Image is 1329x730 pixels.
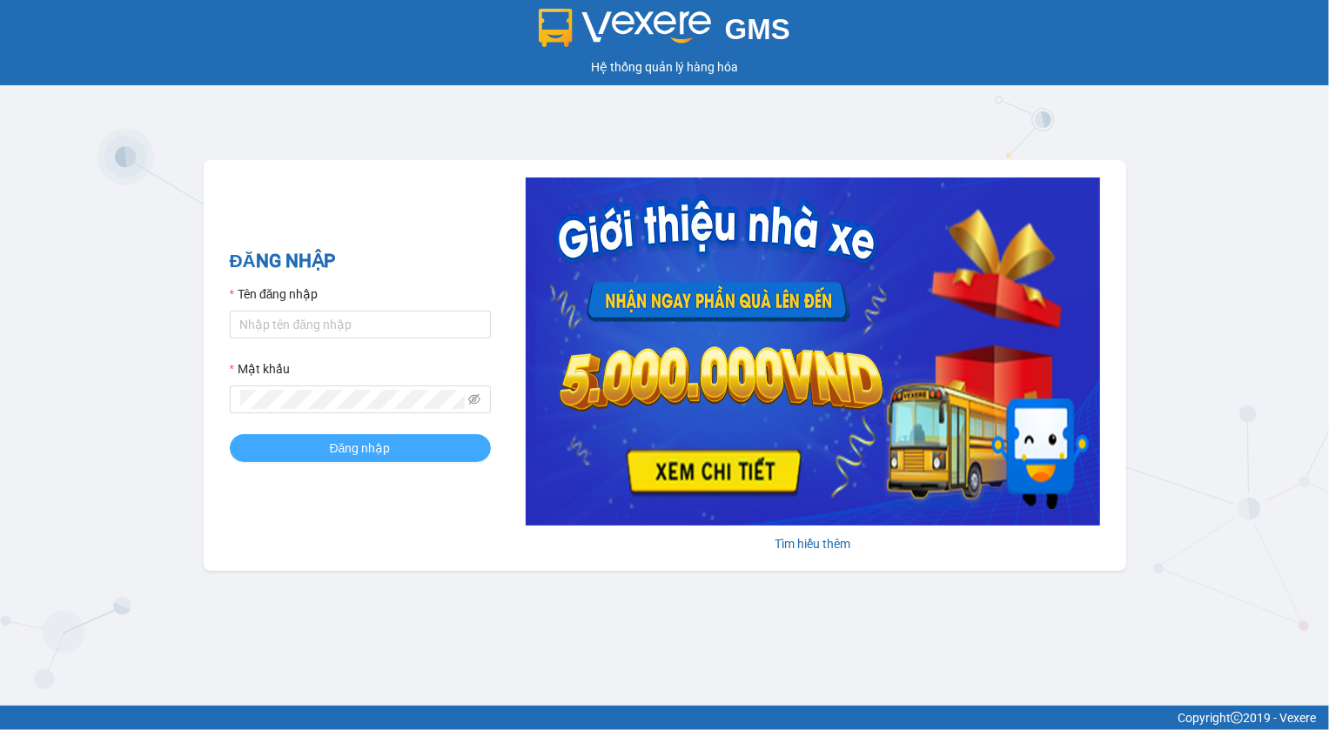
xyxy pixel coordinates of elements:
div: Copyright 2019 - Vexere [13,708,1316,727]
input: Tên đăng nhập [230,311,491,338]
label: Tên đăng nhập [230,285,319,304]
div: Tìm hiểu thêm [526,534,1100,553]
span: GMS [725,13,790,45]
span: eye-invisible [468,393,480,405]
span: Đăng nhập [330,439,391,458]
img: banner-0 [526,177,1100,526]
img: logo 2 [539,9,711,47]
div: Hệ thống quản lý hàng hóa [4,57,1325,77]
label: Mật khẩu [230,359,290,378]
input: Mật khẩu [240,390,465,409]
span: copyright [1231,712,1243,724]
h2: ĐĂNG NHẬP [230,247,491,276]
button: Đăng nhập [230,434,491,462]
a: GMS [539,26,790,40]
